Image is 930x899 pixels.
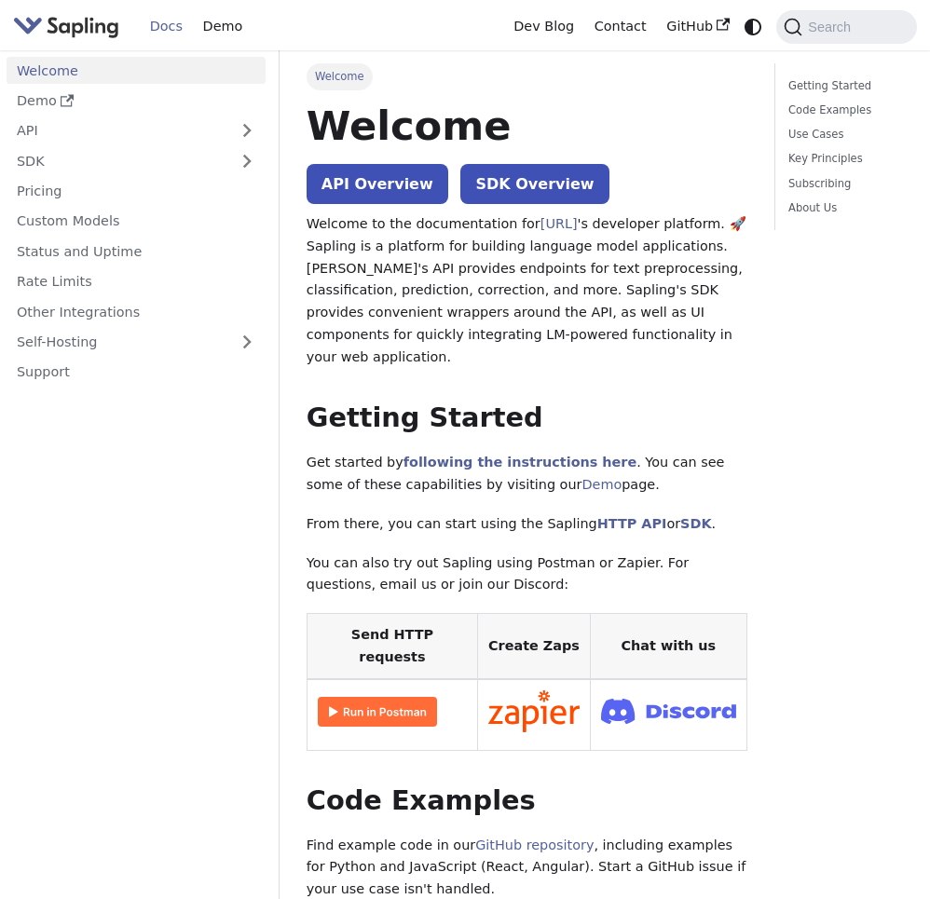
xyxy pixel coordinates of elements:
[228,147,266,174] button: Expand sidebar category 'SDK'
[307,101,747,151] h1: Welcome
[597,516,667,531] a: HTTP API
[788,199,896,217] a: About Us
[307,402,747,435] h2: Getting Started
[228,117,266,144] button: Expand sidebar category 'API'
[7,117,228,144] a: API
[460,164,609,204] a: SDK Overview
[7,57,266,84] a: Welcome
[581,477,622,492] a: Demo
[776,10,916,44] button: Search (Command+K)
[601,693,737,730] img: Join Discord
[307,213,747,368] p: Welcome to the documentation for 's developer platform. 🚀 Sapling is a platform for building lang...
[788,175,896,193] a: Subscribing
[7,298,266,325] a: Other Integrations
[7,329,266,356] a: Self-Hosting
[7,147,228,174] a: SDK
[788,150,896,168] a: Key Principles
[740,13,767,40] button: Switch between dark and light mode (currently system mode)
[7,208,266,235] a: Custom Models
[680,516,711,531] a: SDK
[307,513,747,536] p: From there, you can start using the Sapling or .
[307,63,747,89] nav: Breadcrumbs
[802,20,862,34] span: Search
[478,614,591,680] th: Create Zaps
[475,838,594,852] a: GitHub repository
[788,77,896,95] a: Getting Started
[307,552,747,597] p: You can also try out Sapling using Postman or Zapier. For questions, email us or join our Discord:
[307,452,747,497] p: Get started by . You can see some of these capabilities by visiting our page.
[590,614,746,680] th: Chat with us
[788,102,896,119] a: Code Examples
[7,88,266,115] a: Demo
[656,12,739,41] a: GitHub
[140,12,193,41] a: Docs
[7,268,266,295] a: Rate Limits
[488,690,580,732] img: Connect in Zapier
[307,784,747,818] h2: Code Examples
[584,12,657,41] a: Contact
[503,12,583,41] a: Dev Blog
[788,126,896,143] a: Use Cases
[307,164,448,204] a: API Overview
[307,614,477,680] th: Send HTTP requests
[13,13,119,40] img: Sapling.ai
[403,455,636,470] a: following the instructions here
[318,697,437,727] img: Run in Postman
[13,13,126,40] a: Sapling.aiSapling.ai
[7,359,266,386] a: Support
[7,178,266,205] a: Pricing
[193,12,253,41] a: Demo
[540,216,578,231] a: [URL]
[307,63,373,89] span: Welcome
[7,238,266,265] a: Status and Uptime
